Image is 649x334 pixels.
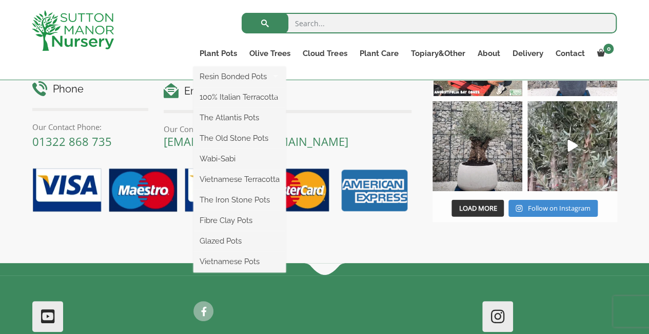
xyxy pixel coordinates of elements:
[527,101,617,191] img: New arrivals Monday morning of beautiful olive trees 🤩🤩 The weather is beautiful this summer, gre...
[432,101,522,191] img: Check out this beauty we potted at our nursery today ❤️‍🔥 A huge, ancient gnarled Olive tree plan...
[527,101,617,191] a: Play
[242,13,617,33] input: Search...
[193,151,286,166] a: Wabi-Sabi
[32,10,114,51] img: logo
[164,134,348,149] a: [EMAIL_ADDRESS][DOMAIN_NAME]
[603,44,614,54] span: 0
[567,140,578,152] svg: Play
[549,46,591,61] a: Contact
[193,89,286,105] a: 100% Italian Terracotta
[451,200,504,217] button: Load More
[193,254,286,269] a: Vietnamese Pots
[508,200,597,217] a: Instagram Follow on Instagram
[164,83,411,99] h4: Email
[32,134,112,149] a: 01322 868 735
[353,46,404,61] a: Plant Care
[297,46,353,61] a: Cloud Trees
[32,121,149,133] p: Our Contact Phone:
[404,46,471,61] a: Topiary&Other
[193,46,243,61] a: Plant Pots
[193,172,286,187] a: Vietnamese Terracotta
[32,81,149,97] h4: Phone
[193,110,286,125] a: The Atlantis Pots
[193,192,286,208] a: The Iron Stone Pots
[193,213,286,228] a: Fibre Clay Pots
[25,162,412,219] img: payment-options.png
[459,203,497,213] span: Load More
[193,69,286,84] a: Resin Bonded Pots
[528,203,591,213] span: Follow on Instagram
[243,46,297,61] a: Olive Trees
[591,46,617,61] a: 0
[471,46,506,61] a: About
[506,46,549,61] a: Delivery
[193,131,286,146] a: The Old Stone Pots
[516,205,522,212] svg: Instagram
[193,233,286,249] a: Glazed Pots
[164,123,411,135] p: Our Contact Email:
